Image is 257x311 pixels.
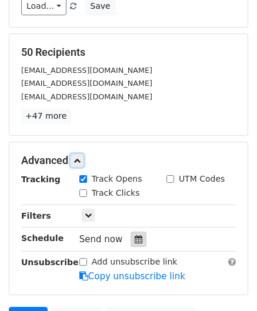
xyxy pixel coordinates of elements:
[21,175,61,184] strong: Tracking
[21,109,71,123] a: +47 more
[21,211,51,220] strong: Filters
[92,187,140,199] label: Track Clicks
[92,173,142,185] label: Track Opens
[21,92,152,101] small: [EMAIL_ADDRESS][DOMAIN_NAME]
[79,271,185,282] a: Copy unsubscribe link
[79,234,123,245] span: Send now
[198,255,257,311] iframe: Chat Widget
[21,79,152,88] small: [EMAIL_ADDRESS][DOMAIN_NAME]
[179,173,225,185] label: UTM Codes
[21,66,152,75] small: [EMAIL_ADDRESS][DOMAIN_NAME]
[21,46,236,59] h5: 50 Recipients
[92,256,178,268] label: Add unsubscribe link
[21,154,236,167] h5: Advanced
[21,233,64,243] strong: Schedule
[21,258,79,267] strong: Unsubscribe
